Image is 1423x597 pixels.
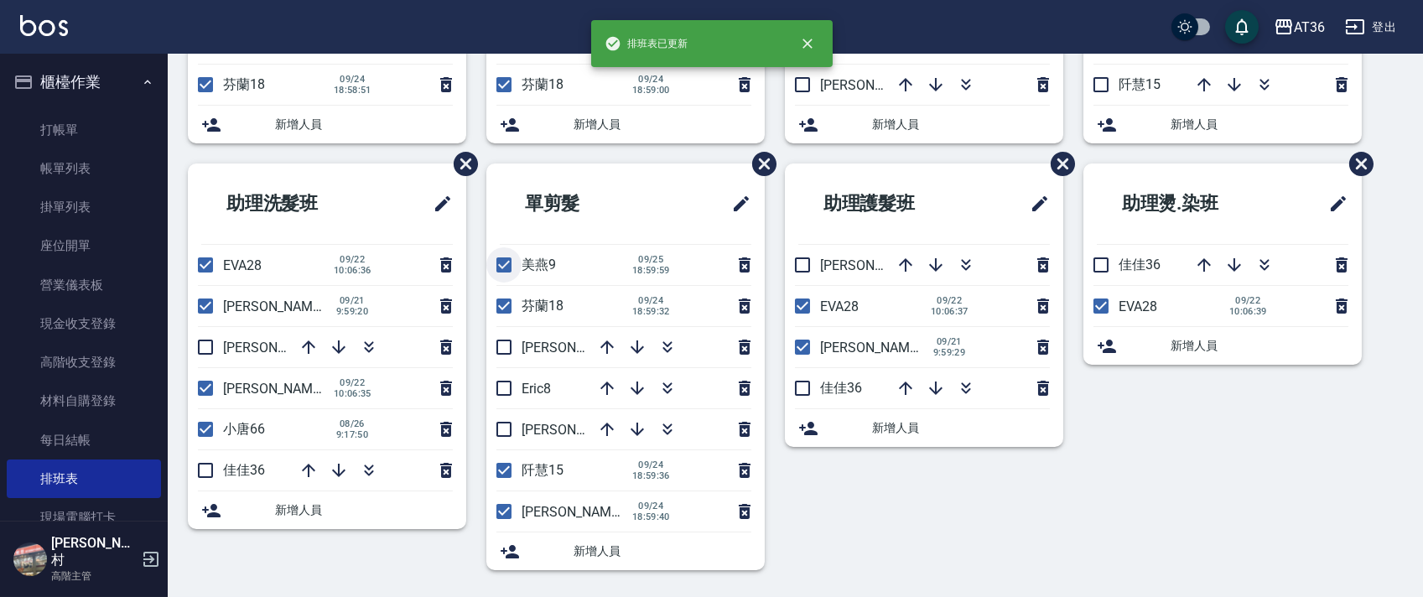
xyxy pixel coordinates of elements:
[334,418,371,429] span: 08/26
[522,298,563,314] span: 芬蘭18
[820,298,859,314] span: EVA28
[1083,327,1362,365] div: 新增人員
[522,381,551,397] span: Eric8
[632,74,670,85] span: 09/24
[201,174,382,234] h2: 助理洗髮班
[820,77,936,93] span: [PERSON_NAME]11
[931,347,968,358] span: 9:59:29
[334,388,371,399] span: 10:06:35
[1338,12,1403,43] button: 登出
[605,35,688,52] span: 排班表已更新
[500,174,663,234] h2: 單剪髮
[632,295,670,306] span: 09/24
[7,304,161,343] a: 現金收支登錄
[1294,17,1325,38] div: AT36
[7,60,161,104] button: 櫃檯作業
[13,542,47,576] img: Person
[522,340,630,356] span: [PERSON_NAME]6
[1119,298,1157,314] span: EVA28
[931,336,968,347] span: 09/21
[931,306,969,317] span: 10:06:37
[820,380,862,396] span: 佳佳36
[334,377,371,388] span: 09/22
[798,174,979,234] h2: 助理護髮班
[632,511,670,522] span: 18:59:40
[1119,257,1161,273] span: 佳佳36
[7,382,161,420] a: 材料自購登錄
[721,184,751,224] span: 修改班表的標題
[334,306,371,317] span: 9:59:20
[872,419,1050,437] span: 新增人員
[789,25,826,62] button: close
[188,106,466,143] div: 新增人員
[334,429,371,440] span: 9:17:50
[7,459,161,498] a: 排班表
[7,343,161,382] a: 高階收支登錄
[275,501,453,519] span: 新增人員
[334,265,371,276] span: 10:06:36
[522,504,637,520] span: [PERSON_NAME]16
[820,340,936,356] span: [PERSON_NAME]58
[486,106,765,143] div: 新增人員
[632,470,670,481] span: 18:59:36
[441,139,480,189] span: 刪除班表
[632,265,670,276] span: 18:59:59
[334,254,371,265] span: 09/22
[7,266,161,304] a: 營業儀表板
[1097,174,1280,234] h2: 助理燙.染班
[7,149,161,188] a: 帳單列表
[1337,139,1376,189] span: 刪除班表
[1318,184,1348,224] span: 修改班表的標題
[486,532,765,570] div: 新增人員
[785,106,1063,143] div: 新增人員
[51,568,137,584] p: 高階主管
[1267,10,1332,44] button: AT36
[522,462,563,478] span: 阡慧15
[522,76,563,92] span: 芬蘭18
[1225,10,1259,44] button: save
[632,459,670,470] span: 09/24
[223,298,339,314] span: [PERSON_NAME]58
[223,257,262,273] span: EVA28
[223,340,339,356] span: [PERSON_NAME]56
[1038,139,1078,189] span: 刪除班表
[334,85,371,96] span: 18:58:51
[7,111,161,149] a: 打帳單
[275,116,453,133] span: 新增人員
[632,254,670,265] span: 09/25
[785,409,1063,447] div: 新增人員
[334,295,371,306] span: 09/21
[820,257,936,273] span: [PERSON_NAME]56
[574,116,751,133] span: 新增人員
[1119,76,1161,92] span: 阡慧15
[7,188,161,226] a: 掛單列表
[423,184,453,224] span: 修改班表的標題
[931,295,969,306] span: 09/22
[632,306,670,317] span: 18:59:32
[740,139,779,189] span: 刪除班表
[1020,184,1050,224] span: 修改班表的標題
[632,501,670,511] span: 09/24
[188,491,466,529] div: 新增人員
[334,74,371,85] span: 09/24
[522,257,556,273] span: 美燕9
[1229,295,1267,306] span: 09/22
[872,116,1050,133] span: 新增人員
[1171,116,1348,133] span: 新增人員
[1171,337,1348,355] span: 新增人員
[7,498,161,537] a: 現場電腦打卡
[1229,306,1267,317] span: 10:06:39
[574,542,751,560] span: 新增人員
[223,381,339,397] span: [PERSON_NAME]55
[7,421,161,459] a: 每日結帳
[223,76,265,92] span: 芬蘭18
[632,85,670,96] span: 18:59:00
[51,535,137,568] h5: [PERSON_NAME]村
[7,226,161,265] a: 座位開單
[1083,106,1362,143] div: 新增人員
[223,421,265,437] span: 小唐66
[522,422,637,438] span: [PERSON_NAME]11
[20,15,68,36] img: Logo
[223,462,265,478] span: 佳佳36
